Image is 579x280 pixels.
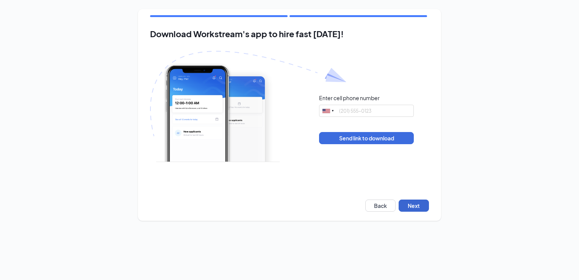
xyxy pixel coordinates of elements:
button: Next [399,200,429,212]
h2: Download Workstream's app to hire fast [DATE]! [150,29,429,39]
div: United States: +1 [319,105,337,116]
img: Download Workstream's app with paper plane [150,51,346,162]
button: Back [365,200,396,212]
button: Send link to download [319,132,414,144]
div: Enter cell phone number [319,94,380,102]
input: (201) 555-0123 [319,105,414,117]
